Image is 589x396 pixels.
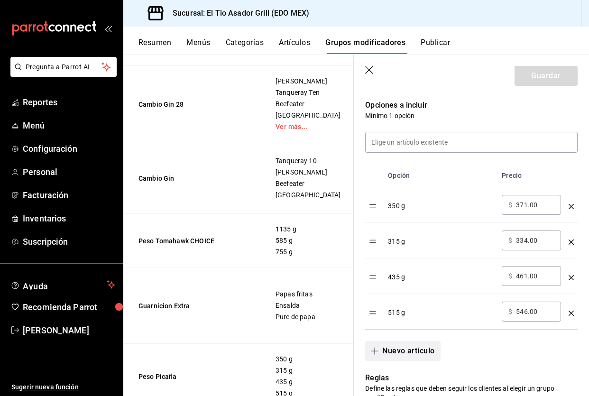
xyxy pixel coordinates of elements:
span: 1135 g [276,226,341,232]
div: navigation tabs [138,38,589,54]
button: Publicar [421,38,450,54]
a: Pregunta a Parrot AI [7,69,117,79]
table: optionsTable [365,164,578,329]
span: Ayuda [23,279,103,290]
span: Configuración [23,142,115,155]
span: $ [508,237,512,244]
button: Peso Tomahawk CHOICE [138,236,252,246]
span: [GEOGRAPHIC_DATA] [276,192,341,198]
span: Papas fritas [276,291,341,297]
span: Beefeater [276,101,341,107]
span: $ [508,273,512,279]
th: Opción [384,164,498,187]
button: Peso Picaña [138,372,252,381]
span: Tanqueray 10 [276,157,341,164]
div: 515 g [388,302,494,317]
span: 755 g [276,249,341,255]
span: Reportes [23,96,115,109]
button: Cambio Gin [138,174,252,183]
span: 585 g [276,237,341,244]
button: Resumen [138,38,171,54]
a: Ver más... [276,123,341,130]
button: Cambio Gin 28 [138,100,252,109]
input: Elige un artículo existente [366,132,577,152]
h3: Sucursal: El Tio Asador Grill (EDO MEX) [165,8,309,19]
p: Mínimo 1 opción [365,111,578,120]
span: Pregunta a Parrot AI [26,62,102,72]
span: Personal [23,166,115,178]
span: Facturación [23,189,115,202]
span: 315 g [276,367,341,374]
span: Beefeater [276,180,341,187]
span: 350 g [276,356,341,362]
span: Pure de papa [276,313,341,320]
button: open_drawer_menu [104,25,112,32]
button: Pregunta a Parrot AI [10,57,117,77]
p: Reglas [365,372,578,384]
button: Nuevo artículo [365,341,440,361]
button: Artículos [279,38,310,54]
span: [PERSON_NAME] [23,324,115,337]
span: Suscripción [23,235,115,248]
span: Tanqueray Ten [276,89,341,96]
span: $ [508,202,512,208]
button: Categorías [226,38,264,54]
button: Guarnicion Extra [138,301,252,311]
span: Sugerir nueva función [11,382,115,392]
span: [PERSON_NAME] [276,169,341,175]
button: Grupos modificadores [325,38,405,54]
button: Menús [186,38,210,54]
span: $ [508,308,512,315]
p: Opciones a incluir [365,100,578,111]
div: 315 g [388,230,494,246]
span: Recomienda Parrot [23,301,115,313]
span: 435 g [276,378,341,385]
div: 350 g [388,195,494,211]
span: [PERSON_NAME] [276,78,341,84]
span: [GEOGRAPHIC_DATA] [276,112,341,119]
th: Precio [498,164,565,187]
span: Inventarios [23,212,115,225]
span: Ensalda [276,302,341,309]
span: Menú [23,119,115,132]
div: 435 g [388,266,494,282]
